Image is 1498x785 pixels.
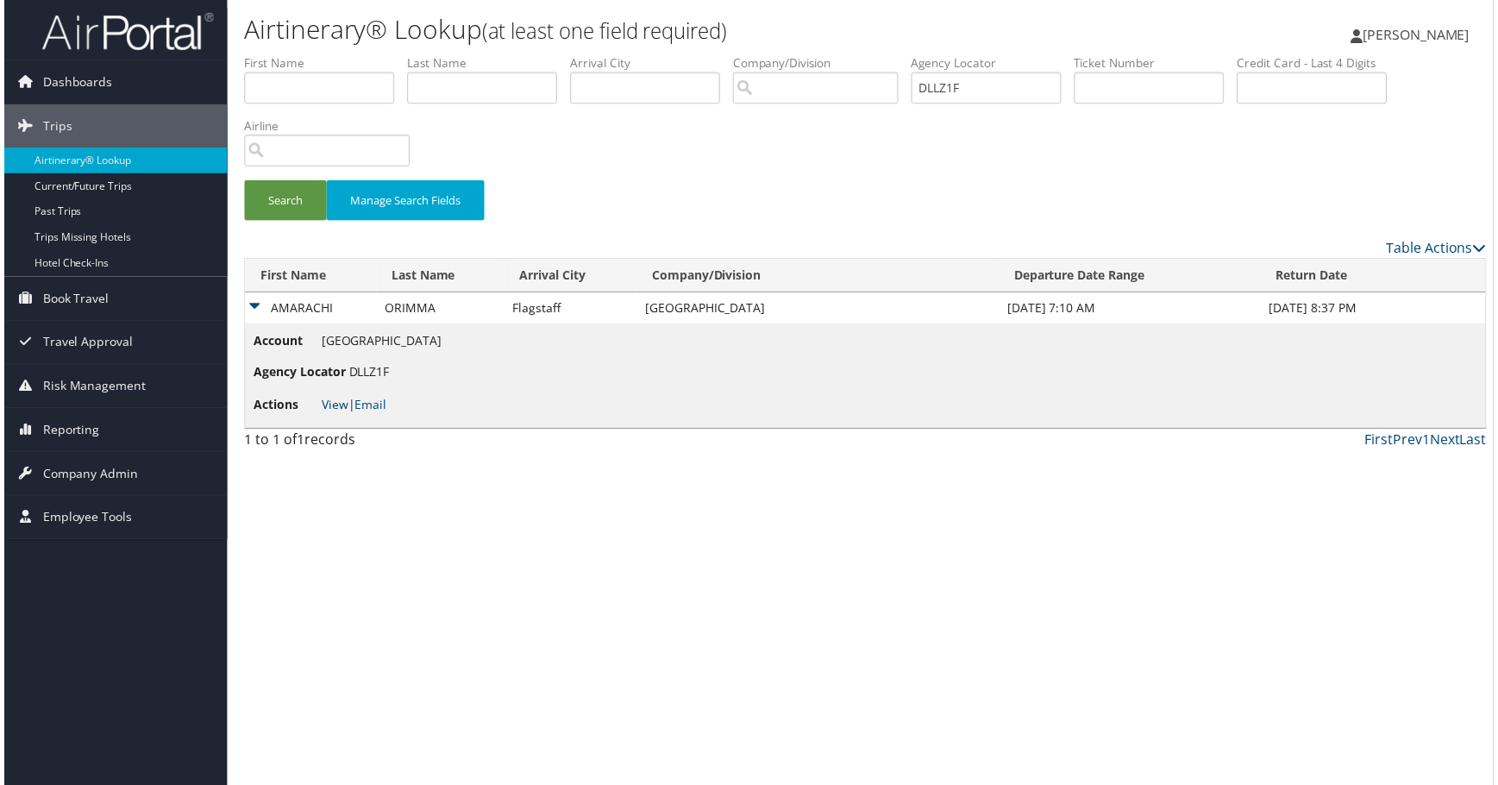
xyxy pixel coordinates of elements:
td: [DATE] 8:37 PM [1263,294,1490,325]
a: First [1369,432,1397,451]
th: Last Name: activate to sort column ascending [374,261,503,294]
span: [GEOGRAPHIC_DATA] [319,334,440,350]
span: [PERSON_NAME] [1367,25,1474,44]
th: Return Date: activate to sort column ascending [1263,261,1490,294]
span: Account [251,333,316,352]
a: Last [1464,432,1491,451]
span: Reporting [39,411,96,454]
td: [GEOGRAPHIC_DATA] [636,294,1000,325]
a: Prev [1397,432,1426,451]
span: Travel Approval [39,323,129,366]
td: AMARACHI [242,294,374,325]
h1: Airtinerary® Lookup [241,11,1075,47]
th: Arrival City: activate to sort column ascending [503,261,636,294]
div: 1 to 1 of records [241,431,535,461]
label: Credit Card - Last 4 Digits [1240,54,1404,72]
label: Arrival City [569,54,733,72]
span: Risk Management [39,367,142,410]
a: Next [1434,432,1464,451]
span: Dashboards [39,61,109,104]
a: Email [353,399,385,415]
a: Table Actions [1390,240,1491,259]
td: ORIMMA [374,294,503,325]
label: Company/Division [733,54,912,72]
button: Manage Search Fields [324,181,483,222]
th: Departure Date Range: activate to sort column ascending [1000,261,1263,294]
label: Ticket Number [1076,54,1240,72]
td: Flagstaff [503,294,636,325]
span: 1 [294,432,302,451]
small: (at least one field required) [480,16,727,45]
label: Last Name [405,54,569,72]
button: Search [241,181,324,222]
td: [DATE] 7:10 AM [1000,294,1263,325]
span: Trips [39,105,68,148]
span: DLLZ1F [347,366,387,382]
span: | [319,399,385,415]
span: Agency Locator [251,365,343,384]
span: Company Admin [39,455,135,498]
label: Agency Locator [912,54,1076,72]
a: View [319,399,346,415]
span: Employee Tools [39,499,128,542]
span: Actions [251,398,316,417]
label: First Name [241,54,405,72]
img: airportal-logo.png [38,11,210,52]
span: Book Travel [39,279,105,322]
a: [PERSON_NAME] [1355,9,1491,60]
th: First Name: activate to sort column descending [242,261,374,294]
th: Company/Division [636,261,1000,294]
label: Airline [241,118,421,135]
a: 1 [1426,432,1434,451]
